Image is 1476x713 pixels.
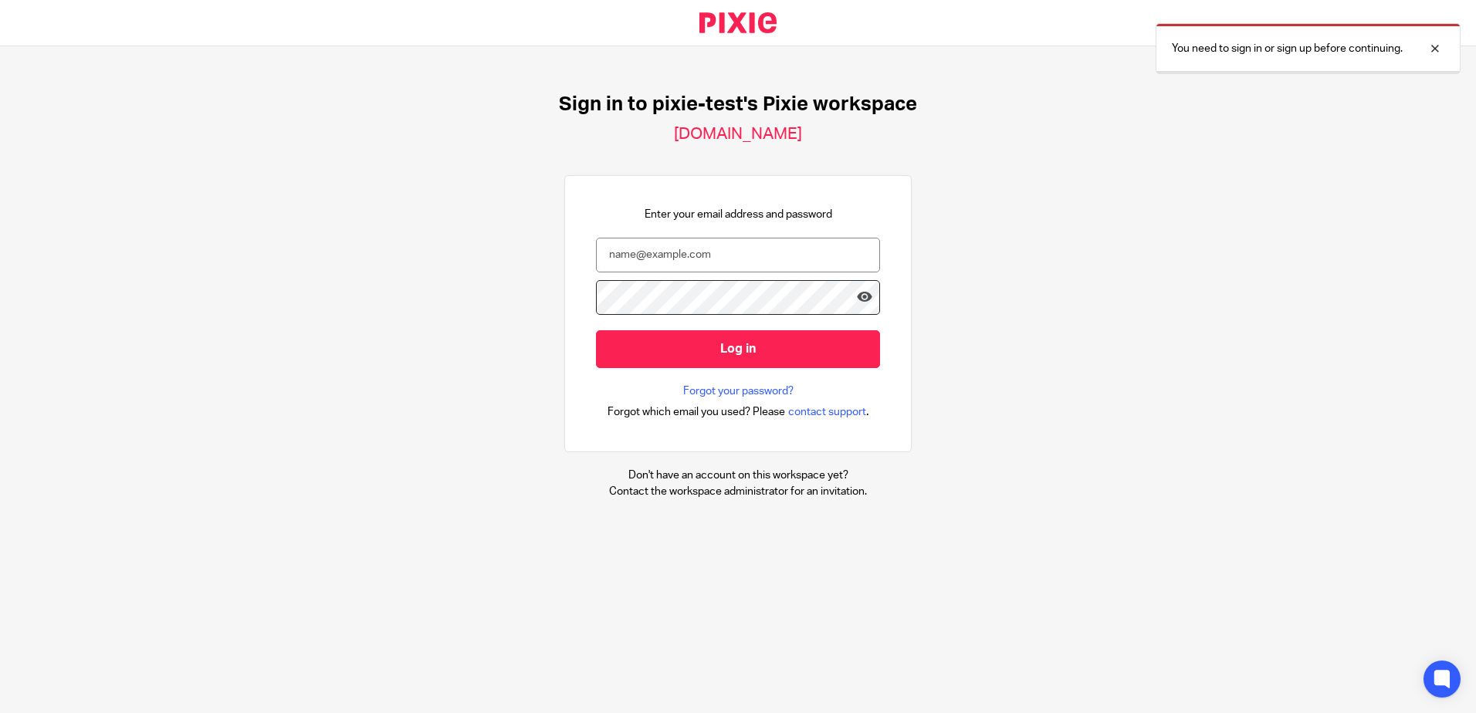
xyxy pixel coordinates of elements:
h1: Sign in to pixie-test's Pixie workspace [559,93,917,117]
input: Log in [596,330,880,368]
span: contact support [788,404,866,420]
p: Don't have an account on this workspace yet? [609,468,867,483]
p: Enter your email address and password [645,207,832,222]
span: Forgot which email you used? Please [608,404,785,420]
input: name@example.com [596,238,880,272]
p: You need to sign in or sign up before continuing. [1172,41,1403,56]
h2: [DOMAIN_NAME] [674,124,802,144]
p: Contact the workspace administrator for an invitation. [609,484,867,499]
div: . [608,403,869,421]
a: Forgot your password? [683,384,794,399]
